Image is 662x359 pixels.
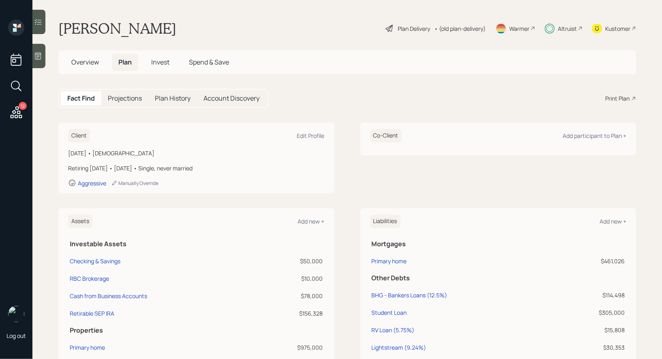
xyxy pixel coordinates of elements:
h5: Mortgages [372,240,625,248]
h6: Client [68,129,90,142]
div: Plan Delivery [398,24,430,33]
div: $15,808 [559,326,625,334]
h1: [PERSON_NAME] [58,19,176,37]
div: Manually Override [111,180,159,187]
div: Add participant to Plan + [563,132,626,140]
div: Cash from Business Accounts [70,292,147,300]
div: $975,000 [259,343,323,352]
h5: Investable Assets [70,240,323,248]
div: $78,000 [259,292,323,300]
div: RV Loan (5.75%) [372,326,415,334]
div: Warmer [509,24,529,33]
span: Overview [71,58,99,67]
div: Primary home [70,343,105,352]
div: $156,328 [259,309,323,318]
div: $30,353 [559,343,625,352]
h5: Plan History [155,95,191,102]
div: $305,000 [559,308,625,317]
div: Primary home [372,257,407,265]
div: 12 [19,102,27,110]
div: • (old plan-delivery) [434,24,486,33]
div: Aggressive [78,179,106,187]
h5: Properties [70,327,323,334]
div: Add new + [298,217,325,225]
div: Retiring [DATE] • [DATE] • Single, never married [68,164,325,172]
span: Spend & Save [189,58,229,67]
div: Retirable SEP IRA [70,309,114,318]
div: $10,000 [259,274,323,283]
div: BHG - Bankers Loans (12.5%) [372,291,448,299]
div: Log out [6,332,26,340]
span: Invest [151,58,169,67]
h5: Projections [108,95,142,102]
h6: Liabilities [370,215,401,228]
div: Lightstream (9.24%) [372,343,426,352]
div: $114,498 [559,291,625,299]
div: Print Plan [605,94,630,103]
div: $50,000 [259,257,323,265]
h6: Co-Client [370,129,402,142]
h5: Other Debts [372,274,625,282]
div: RBC Brokerage [70,274,109,283]
div: Altruist [558,24,577,33]
div: [DATE] • [DEMOGRAPHIC_DATA] [68,149,325,157]
span: Plan [118,58,132,67]
div: $461,026 [559,257,625,265]
div: Checking & Savings [70,257,120,265]
div: Add new + [600,217,626,225]
img: treva-nostdahl-headshot.png [8,306,24,322]
h5: Account Discovery [204,95,259,102]
h5: Fact Find [67,95,95,102]
div: Student Loan [372,308,407,317]
div: Kustomer [605,24,630,33]
div: Edit Profile [297,132,325,140]
h6: Assets [68,215,92,228]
